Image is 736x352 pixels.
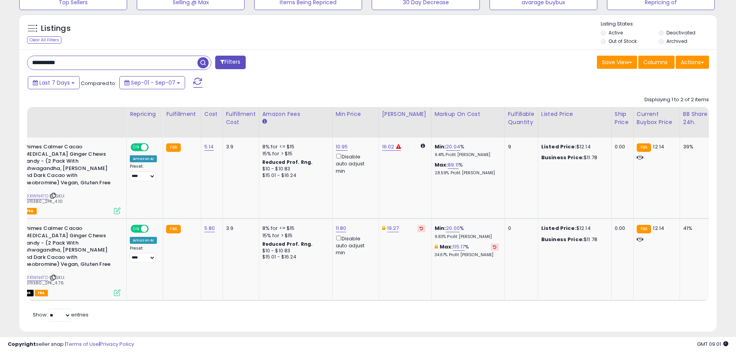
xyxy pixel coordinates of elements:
[683,110,711,126] div: BB Share 24h.
[435,143,446,150] b: Min:
[20,274,48,281] a: B08X1WN47D
[541,236,584,243] b: Business Price:
[131,226,141,232] span: ON
[5,193,65,204] span: | SKU: NF_051299111380_2PK_4.10
[541,224,576,232] b: Listed Price:
[597,56,637,69] button: Save View
[41,23,71,34] h5: Listings
[382,110,428,118] div: [PERSON_NAME]
[24,208,37,214] span: FBA
[3,110,123,118] div: Title
[204,110,219,118] div: Cost
[262,118,267,125] small: Amazon Fees.
[653,143,664,150] span: 12.14
[130,110,160,118] div: Repricing
[5,274,65,286] span: | SKU: NF_051299111380_2PK_4.76
[262,143,326,150] div: 8% for <= $15
[541,225,605,232] div: $12.14
[262,110,329,118] div: Amazon Fees
[226,225,253,232] div: 3.9
[453,243,465,251] a: 115.17
[653,224,664,232] span: 12.14
[440,243,453,250] b: Max:
[262,241,313,247] b: Reduced Prof. Rng.
[262,232,326,239] div: 15% for > $15
[541,110,608,118] div: Listed Price
[226,110,256,126] div: Fulfillment Cost
[435,162,499,176] div: %
[215,56,245,69] button: Filters
[336,143,348,151] a: 10.95
[130,237,157,244] div: Amazon AI
[22,225,116,270] b: Chimes Calmer Cacao [MEDICAL_DATA] Ginger Chews Candy - (2 Pack With Ashwagandha, [PERSON_NAME] a...
[609,29,623,36] label: Active
[435,225,499,239] div: %
[446,143,460,151] a: 20.04
[435,110,501,118] div: Markup on Cost
[435,143,499,158] div: %
[130,164,157,181] div: Preset:
[148,226,160,232] span: OFF
[262,225,326,232] div: 8% for <= $15
[615,143,627,150] div: 0.00
[39,79,70,87] span: Last 7 Days
[33,311,88,318] span: Show: entries
[166,225,180,233] small: FBA
[435,234,499,240] p: 9.83% Profit [PERSON_NAME]
[637,143,651,152] small: FBA
[697,340,728,348] span: 2025-09-15 09:01 GMT
[637,110,677,126] div: Current Buybox Price
[676,56,709,69] button: Actions
[27,36,61,44] div: Clear All Filters
[100,340,134,348] a: Privacy Policy
[130,246,157,263] div: Preset:
[148,144,160,151] span: OFF
[644,96,709,104] div: Displaying 1 to 2 of 2 items
[387,224,399,232] a: 19.27
[336,152,373,175] div: Disable auto adjust min
[541,143,576,150] b: Listed Price:
[435,152,499,158] p: 9.41% Profit [PERSON_NAME]
[262,150,326,157] div: 15% for > $15
[262,159,313,165] b: Reduced Prof. Rng.
[508,143,532,150] div: 9
[130,155,157,162] div: Amazon AI
[204,143,214,151] a: 5.14
[435,252,499,258] p: 34.67% Profit [PERSON_NAME]
[637,225,651,233] small: FBA
[336,110,376,118] div: Min Price
[683,143,709,150] div: 39%
[204,224,215,232] a: 5.80
[541,154,584,161] b: Business Price:
[336,234,373,257] div: Disable auto adjust min
[131,79,175,87] span: Sep-01 - Sep-07
[262,248,326,254] div: $10 - $10.83
[541,154,605,161] div: $11.78
[382,143,394,151] a: 16.02
[541,143,605,150] div: $12.14
[8,341,134,348] div: seller snap | |
[541,236,605,243] div: $11.78
[615,110,630,126] div: Ship Price
[119,76,185,89] button: Sep-01 - Sep-07
[431,107,505,138] th: The percentage added to the cost of goods (COGS) that forms the calculator for Min & Max prices.
[35,290,48,296] span: FBA
[666,29,695,36] label: Deactivated
[166,110,197,118] div: Fulfillment
[643,58,668,66] span: Columns
[8,340,36,348] strong: Copyright
[336,224,347,232] a: 11.80
[226,143,253,150] div: 3.9
[615,225,627,232] div: 0.00
[166,143,180,152] small: FBA
[683,225,709,232] div: 41%
[508,110,535,126] div: Fulfillable Quantity
[666,38,687,44] label: Archived
[28,76,80,89] button: Last 7 Days
[435,243,499,258] div: %
[262,166,326,172] div: $10 - $10.83
[22,143,116,188] b: Chimes Calmer Cacao [MEDICAL_DATA] Ginger Chews Candy - (2 Pack With Ashwagandha, [PERSON_NAME] a...
[81,80,116,87] span: Compared to:
[609,38,637,44] label: Out of Stock
[601,20,717,28] p: Listing States:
